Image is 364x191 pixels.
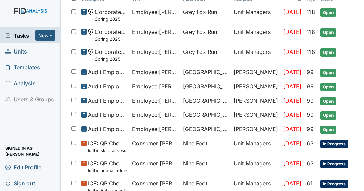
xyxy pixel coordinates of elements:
[5,46,27,57] span: Units
[132,28,177,36] span: Employee : [PERSON_NAME]
[231,94,281,108] td: [PERSON_NAME]
[307,97,314,104] span: 99
[283,69,301,76] span: [DATE]
[183,179,207,187] span: Nine Foot
[320,180,348,188] span: In Progress
[283,126,301,132] span: [DATE]
[283,140,301,147] span: [DATE]
[283,48,301,55] span: [DATE]
[183,111,228,119] span: [GEOGRAPHIC_DATA]
[307,126,314,132] span: 99
[88,159,127,174] span: ICF: QP Checklist Is the annual admission agreement current? (document the date in the comment se...
[183,28,217,36] span: Grey Fox Run
[231,25,281,45] td: Unit Managers
[320,160,348,168] span: In Progress
[88,167,127,174] small: Is the annual admission agreement current? (document the date in the comment section)
[231,108,281,122] td: [PERSON_NAME]
[132,111,177,119] span: Employee : [PERSON_NAME]
[231,5,281,25] td: Unit Managers
[132,159,177,167] span: Consumer : [PERSON_NAME]
[320,140,348,148] span: In Progress
[5,62,40,72] span: Templates
[183,68,228,76] span: [GEOGRAPHIC_DATA]
[231,122,281,136] td: [PERSON_NAME]
[35,30,56,41] button: New
[132,82,177,90] span: Employee : [PERSON_NAME]
[231,136,281,156] td: Unit Managers
[132,97,177,105] span: Employee : [PERSON_NAME]
[307,48,315,55] span: 118
[88,68,127,76] span: Audit Employees
[320,111,336,120] span: Open
[231,65,281,80] td: [PERSON_NAME]
[5,162,41,172] span: Edit Profile
[132,125,177,133] span: Employee : [PERSON_NAME]
[132,68,177,76] span: Employee : [PERSON_NAME]
[88,111,127,119] span: Audit Employees
[320,126,336,134] span: Open
[5,78,36,88] span: Analysis
[95,8,127,22] span: Corporate Compliance Spring 2025
[132,8,177,16] span: Employee : [PERSON_NAME][GEOGRAPHIC_DATA]
[95,48,127,62] span: Corporate Compliance Spring 2025
[307,160,314,167] span: 63
[88,147,127,154] small: Is the skills assessment current? (document the date in the comment section)
[320,8,336,17] span: Open
[283,28,301,35] span: [DATE]
[320,97,336,105] span: Open
[283,8,301,15] span: [DATE]
[88,82,127,90] span: Audit Employees
[95,36,127,42] small: Spring 2025
[183,82,228,90] span: [GEOGRAPHIC_DATA]
[5,178,35,188] span: Sign out
[320,83,336,91] span: Open
[231,156,281,176] td: Unit Managers
[307,111,314,118] span: 99
[283,83,301,90] span: [DATE]
[307,69,314,76] span: 99
[283,97,301,104] span: [DATE]
[320,48,336,57] span: Open
[320,28,336,37] span: Open
[307,83,314,90] span: 99
[88,139,127,154] span: ICF: QP Checklist Is the skills assessment current? (document the date in the comment section)
[132,48,177,56] span: Employee : [PERSON_NAME]
[5,146,55,156] span: Signed in as [PERSON_NAME]
[231,80,281,94] td: [PERSON_NAME]
[307,180,313,187] span: 61
[231,45,281,65] td: Unit Managers
[283,111,301,118] span: [DATE]
[307,140,314,147] span: 63
[283,180,301,187] span: [DATE]
[183,159,207,167] span: Nine Foot
[183,125,228,133] span: [GEOGRAPHIC_DATA]
[307,28,315,35] span: 118
[5,31,35,40] a: Tasks
[183,48,217,56] span: Grey Fox Run
[283,160,301,167] span: [DATE]
[183,139,207,147] span: Nine Foot
[88,125,127,133] span: Audit Employees
[320,69,336,77] span: Open
[88,97,127,105] span: Audit Employees
[183,97,228,105] span: [GEOGRAPHIC_DATA]
[95,16,127,22] small: Spring 2025
[307,8,315,15] span: 118
[132,179,177,187] span: Consumer : [PERSON_NAME]
[132,139,177,147] span: Consumer : [PERSON_NAME]
[95,28,127,42] span: Corporate Compliance Spring 2025
[183,8,217,16] span: Grey Fox Run
[95,56,127,62] small: Spring 2025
